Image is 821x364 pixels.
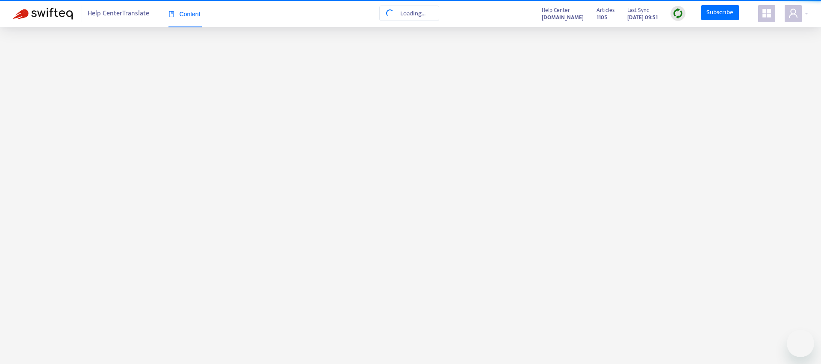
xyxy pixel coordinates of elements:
[627,6,649,15] span: Last Sync
[762,8,772,18] span: appstore
[673,8,683,19] img: sync.dc5367851b00ba804db3.png
[787,330,814,357] iframe: Button to launch messaging window
[13,8,73,20] img: Swifteq
[788,8,798,18] span: user
[88,6,149,22] span: Help Center Translate
[542,6,570,15] span: Help Center
[542,12,584,22] a: [DOMAIN_NAME]
[168,11,201,18] span: Content
[597,6,614,15] span: Articles
[542,13,584,22] strong: [DOMAIN_NAME]
[627,13,658,22] strong: [DATE] 09:51
[597,13,607,22] strong: 1105
[701,5,739,21] a: Subscribe
[168,11,174,17] span: book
